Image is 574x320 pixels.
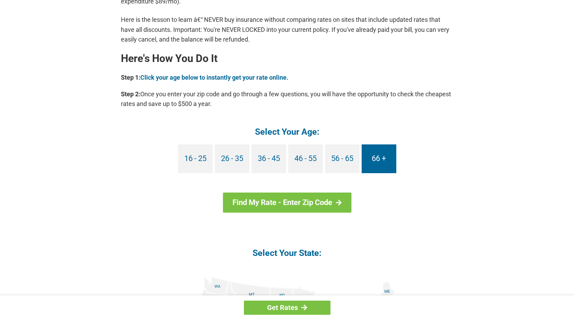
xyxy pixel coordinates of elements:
[121,89,453,109] p: Once you enter your zip code and go through a few questions, you will have the opportunity to che...
[121,90,140,98] b: Step 2:
[325,144,360,173] a: 56 - 65
[244,301,330,315] a: Get Rates
[121,126,453,137] h4: Select Your Age:
[121,74,140,81] b: Step 1:
[140,74,288,81] a: Click your age below to instantly get your rate online.
[362,144,396,173] a: 66 +
[288,144,323,173] a: 46 - 55
[251,144,286,173] a: 36 - 45
[223,193,351,213] a: Find My Rate - Enter Zip Code
[215,144,249,173] a: 26 - 35
[178,144,213,173] a: 16 - 25
[121,53,453,64] h2: Here's How You Do It
[121,247,453,259] h4: Select Your State:
[121,15,453,44] p: Here is the lesson to learn â€“ NEVER buy insurance without comparing rates on sites that include...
